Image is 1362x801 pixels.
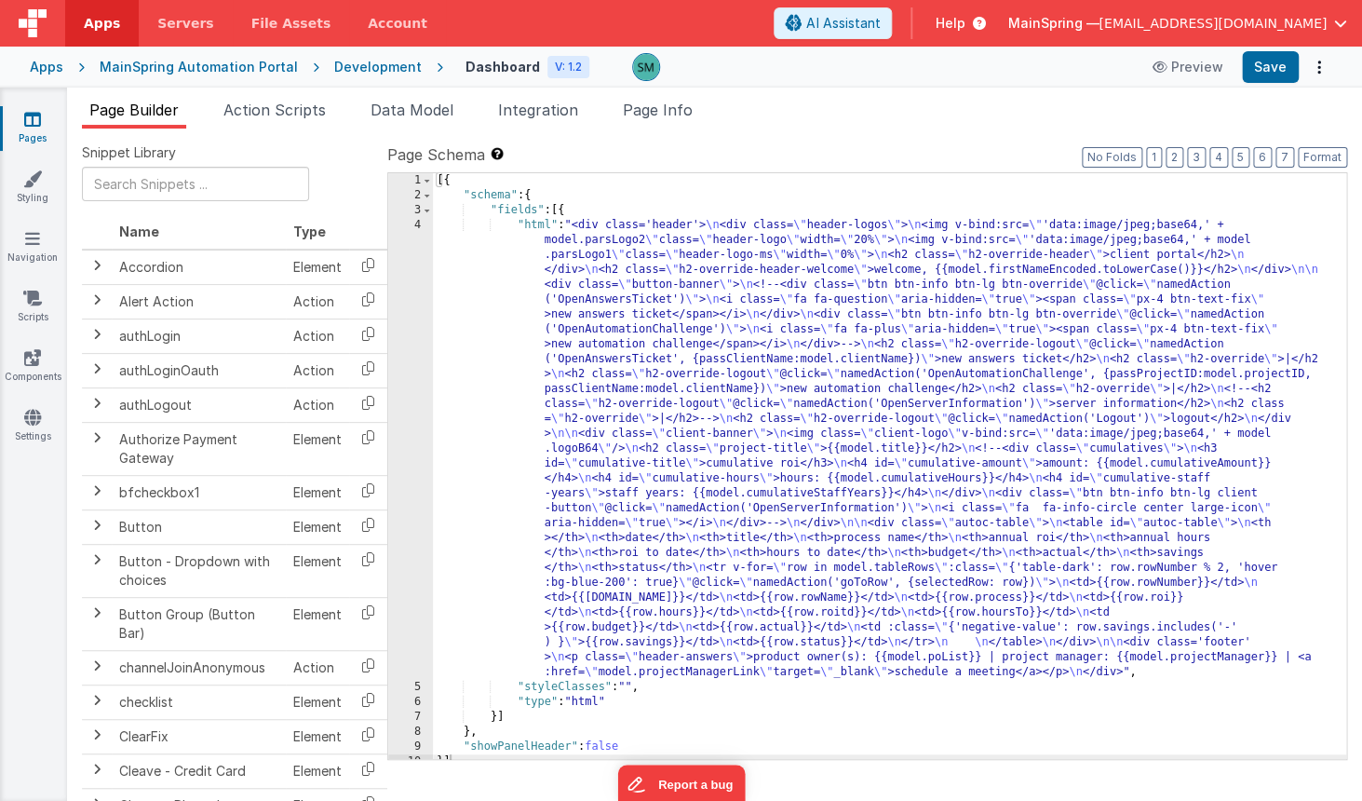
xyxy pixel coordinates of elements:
[286,387,349,422] td: Action
[388,188,433,203] div: 2
[112,719,286,753] td: ClearFix
[1187,147,1206,168] button: 3
[1141,52,1234,82] button: Preview
[82,167,309,201] input: Search Snippets ...
[388,695,433,710] div: 6
[251,14,331,33] span: File Assets
[388,680,433,695] div: 5
[293,224,326,239] span: Type
[388,203,433,218] div: 3
[388,710,433,725] div: 7
[112,422,286,475] td: Authorize Payment Gateway
[547,56,589,78] div: V: 1.2
[1253,147,1272,168] button: 6
[388,754,433,769] div: 10
[465,60,540,74] h4: Dashboard
[286,544,349,597] td: Element
[119,224,159,239] span: Name
[1275,147,1294,168] button: 7
[388,725,433,740] div: 8
[286,284,349,319] td: Action
[1298,147,1347,168] button: Format
[112,650,286,685] td: channelJoinAnonymous
[286,422,349,475] td: Element
[334,58,422,76] div: Development
[388,218,433,680] div: 4
[1007,14,1099,33] span: MainSpring —
[1232,147,1249,168] button: 5
[1099,14,1327,33] span: [EMAIL_ADDRESS][DOMAIN_NAME]
[935,14,964,33] span: Help
[112,284,286,319] td: Alert Action
[112,353,286,387] td: authLoginOauth
[112,319,286,353] td: authLogin
[89,101,179,119] span: Page Builder
[1209,147,1228,168] button: 4
[286,250,349,285] td: Element
[498,101,578,119] span: Integration
[774,7,892,39] button: AI Assistant
[286,353,349,387] td: Action
[1007,14,1347,33] button: MainSpring — [EMAIL_ADDRESS][DOMAIN_NAME]
[112,250,286,285] td: Accordion
[633,54,659,80] img: 55b272ae619a3f78e890b6ad35d9ec76
[112,509,286,544] td: Button
[286,509,349,544] td: Element
[112,597,286,650] td: Button Group (Button Bar)
[286,719,349,753] td: Element
[286,475,349,509] td: Element
[371,101,453,119] span: Data Model
[286,597,349,650] td: Element
[157,14,213,33] span: Servers
[112,753,286,788] td: Cleave - Credit Card
[1146,147,1162,168] button: 1
[112,544,286,597] td: Button - Dropdown with choices
[286,319,349,353] td: Action
[286,650,349,685] td: Action
[286,753,349,788] td: Element
[1306,54,1332,80] button: Options
[388,173,433,188] div: 1
[112,475,286,509] td: bfcheckbox1
[82,143,176,162] span: Snippet Library
[223,101,326,119] span: Action Scripts
[84,14,120,33] span: Apps
[1082,147,1142,168] button: No Folds
[100,58,298,76] div: MainSpring Automation Portal
[1242,51,1299,83] button: Save
[112,387,286,422] td: authLogout
[30,58,63,76] div: Apps
[806,14,880,33] span: AI Assistant
[1166,147,1183,168] button: 2
[286,685,349,719] td: Element
[112,685,286,719] td: checklist
[623,101,693,119] span: Page Info
[387,143,485,166] span: Page Schema
[388,740,433,754] div: 9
